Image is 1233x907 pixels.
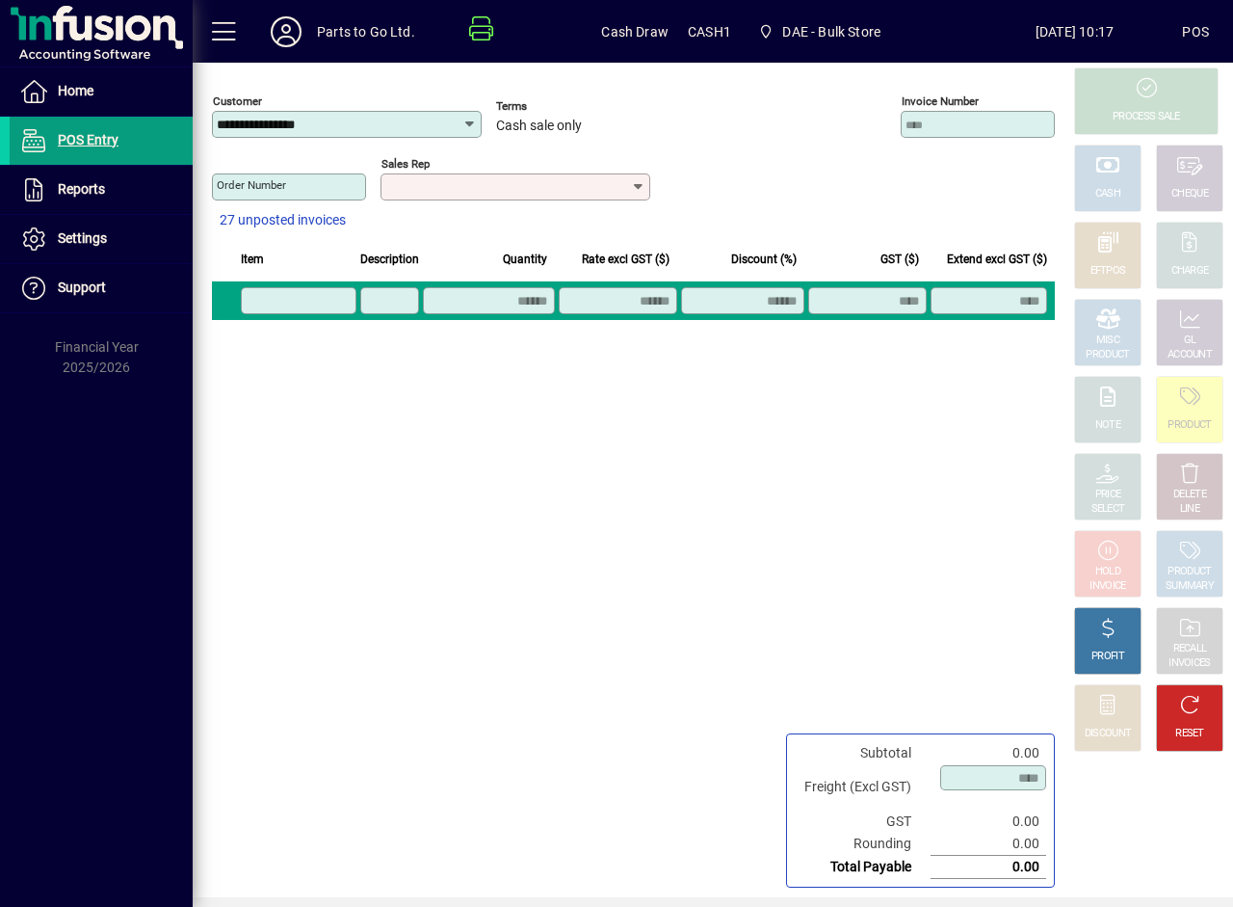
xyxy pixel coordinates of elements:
div: INVOICES [1168,656,1210,671]
span: DAE - Bulk Store [750,14,888,49]
td: 0.00 [931,856,1046,879]
td: 0.00 [931,811,1046,833]
div: NOTE [1095,418,1120,433]
td: GST [795,811,931,833]
td: 0.00 [931,833,1046,856]
span: POS Entry [58,132,118,147]
td: 0.00 [931,742,1046,764]
mat-label: Sales rep [381,157,430,171]
button: 27 unposted invoices [212,203,354,238]
span: DAE - Bulk Store [782,16,880,47]
button: Profile [255,14,317,49]
span: 27 unposted invoices [220,210,346,230]
span: Support [58,280,106,295]
div: LINE [1180,502,1199,517]
div: DELETE [1173,488,1206,502]
div: ACCOUNT [1167,348,1212,362]
mat-label: Customer [213,94,262,108]
a: Support [10,264,193,312]
span: Extend excl GST ($) [947,249,1047,270]
div: RESET [1175,727,1204,741]
div: CASH [1095,187,1120,201]
div: SELECT [1091,502,1125,517]
div: CHARGE [1171,264,1209,279]
span: GST ($) [880,249,919,270]
mat-label: Invoice number [902,94,979,108]
div: PRODUCT [1167,565,1211,579]
div: PROCESS SALE [1113,110,1180,124]
div: HOLD [1095,565,1120,579]
span: Cash Draw [601,16,669,47]
a: Settings [10,215,193,263]
a: Home [10,67,193,116]
div: DISCOUNT [1085,727,1131,741]
td: Rounding [795,833,931,856]
div: Parts to Go Ltd. [317,16,415,47]
div: PRODUCT [1167,418,1211,433]
div: RECALL [1173,642,1207,656]
a: Reports [10,166,193,214]
span: CASH1 [688,16,731,47]
span: Cash sale only [496,119,582,134]
div: POS [1182,16,1209,47]
span: Quantity [503,249,547,270]
span: Discount (%) [731,249,797,270]
div: PRODUCT [1086,348,1129,362]
span: Home [58,83,93,98]
td: Total Payable [795,856,931,879]
div: EFTPOS [1090,264,1126,279]
span: Settings [58,230,107,246]
span: Item [241,249,264,270]
td: Freight (Excl GST) [795,764,931,811]
span: [DATE] 10:17 [967,16,1183,47]
span: Description [360,249,419,270]
mat-label: Order number [217,178,286,192]
span: Rate excl GST ($) [582,249,669,270]
td: Subtotal [795,742,931,764]
div: INVOICE [1089,579,1125,594]
div: GL [1184,333,1196,348]
div: SUMMARY [1166,579,1214,594]
div: PROFIT [1091,650,1124,664]
div: CHEQUE [1171,187,1208,201]
div: PRICE [1095,488,1121,502]
span: Reports [58,181,105,197]
span: Terms [496,100,612,113]
div: MISC [1096,333,1119,348]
